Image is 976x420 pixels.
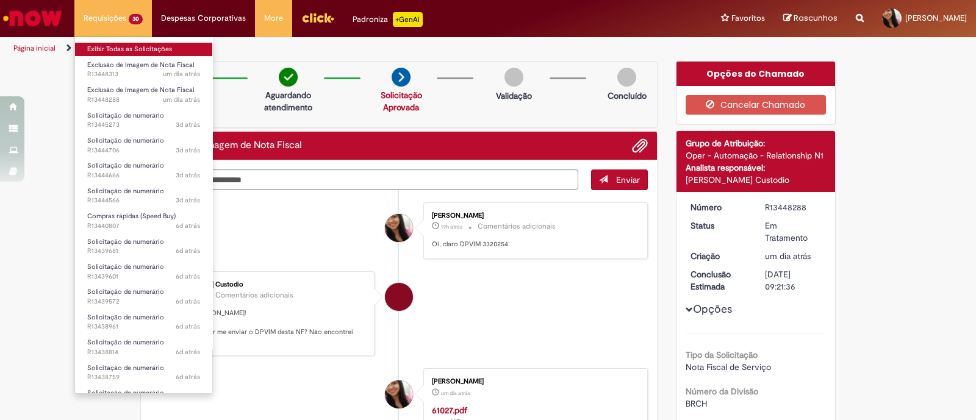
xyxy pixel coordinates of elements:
[259,89,318,113] p: Aguardando atendimento
[87,120,200,130] span: R13445273
[686,398,707,409] span: BRCH
[75,386,212,409] a: Aberto R13438714 : Solicitação de numerário
[87,347,200,357] span: R13438814
[176,171,200,180] time: 25/08/2025 14:38:51
[686,386,758,397] b: Número da Divisão
[75,235,212,258] a: Aberto R13439681 : Solicitação de numerário
[617,68,636,87] img: img-circle-grey.png
[87,313,164,322] span: Solicitação de numerário
[381,90,422,113] a: Solicitação Aprovada
[87,136,164,145] span: Solicitação de numerário
[87,187,164,196] span: Solicitação de numerário
[150,140,302,151] h2: Exclusão de Imagem de Nota Fiscal Histórico de tíquete
[432,378,635,385] div: [PERSON_NAME]
[87,85,194,94] span: Exclusão de Imagem de Nota Fiscal
[765,268,822,293] div: [DATE] 09:21:36
[163,95,200,104] time: 26/08/2025 13:17:37
[87,212,176,221] span: Compras rápidas (Speed Buy)
[432,405,467,416] a: 61027.pdf
[279,68,298,87] img: check-circle-green.png
[686,174,827,186] div: [PERSON_NAME] Custodio
[392,68,411,87] img: arrow-next.png
[161,12,246,24] span: Despesas Corporativas
[176,297,200,306] time: 22/08/2025 11:51:33
[632,138,648,154] button: Adicionar anexos
[765,250,822,262] div: 26/08/2025 13:17:35
[765,251,811,262] span: um dia atrás
[75,210,212,232] a: Aberto R13440807 : Compras rápidas (Speed Buy)
[676,62,836,86] div: Opções do Chamado
[215,290,293,301] small: Comentários adicionais
[176,171,200,180] span: 3d atrás
[765,251,811,262] time: 26/08/2025 13:17:35
[176,322,200,331] span: 6d atrás
[176,347,200,357] span: 6d atrás
[87,95,200,105] span: R13448288
[75,84,212,106] a: Aberto R13448288 : Exclusão de Imagem de Nota Fiscal
[75,43,212,56] a: Exibir Todas as Solicitações
[385,380,413,408] div: Amanda Silva Leles
[681,219,756,232] dt: Status
[129,14,143,24] span: 30
[176,221,200,230] span: 6d atrás
[731,12,765,24] span: Favoritos
[87,60,194,69] span: Exclusão de Imagem de Nota Fiscal
[681,268,756,293] dt: Conclusão Estimada
[87,69,200,79] span: R13448313
[616,174,640,185] span: Enviar
[794,12,838,24] span: Rascunhos
[176,120,200,129] span: 3d atrás
[74,37,213,394] ul: Requisições
[504,68,523,87] img: img-circle-grey.png
[163,95,200,104] span: um dia atrás
[75,59,212,81] a: Aberto R13448313 : Exclusão de Imagem de Nota Fiscal
[87,363,164,372] span: Solicitação de numerário
[13,43,56,53] a: Página inicial
[478,221,556,232] small: Comentários adicionais
[87,146,200,155] span: R13444706
[176,120,200,129] time: 25/08/2025 16:08:11
[87,196,200,205] span: R13444566
[264,12,283,24] span: More
[87,246,200,256] span: R13439681
[87,372,200,382] span: R13438759
[432,240,635,249] p: Oi, claro DPVIM 3320254
[176,372,200,382] span: 6d atrás
[87,338,164,347] span: Solicitação de numerário
[87,322,200,332] span: R13438961
[75,159,212,182] a: Aberto R13444666 : Solicitação de numerário
[75,185,212,207] a: Aberto R13444566 : Solicitação de numerário
[686,361,771,372] span: Nota Fiscal de Serviço
[681,201,756,213] dt: Número
[686,162,827,174] div: Analista responsável:
[75,285,212,308] a: Aberto R13439572 : Solicitação de numerário
[87,161,164,170] span: Solicitação de numerário
[87,237,164,246] span: Solicitação de numerário
[353,12,423,27] div: Padroniza
[686,349,758,360] b: Tipo da Solicitação
[87,111,164,120] span: Solicitação de numerário
[765,201,822,213] div: R13448288
[75,311,212,333] a: Aberto R13438961 : Solicitação de numerário
[87,262,164,271] span: Solicitação de numerário
[608,90,647,102] p: Concluído
[686,95,827,115] button: Cancelar Chamado
[87,388,164,397] span: Solicitação de numerário
[162,281,365,288] div: [PERSON_NAME] Custodio
[441,390,470,397] span: um dia atrás
[176,272,200,281] time: 22/08/2025 11:56:58
[385,283,413,311] div: Igor Alexandre Custodio
[75,361,212,384] a: Aberto R13438759 : Solicitação de numerário
[176,372,200,382] time: 22/08/2025 09:40:12
[75,134,212,157] a: Aberto R13444706 : Solicitação de numerário
[441,223,462,230] time: 26/08/2025 21:29:56
[176,246,200,255] span: 6d atrás
[75,336,212,358] a: Aberto R13438814 : Solicitação de numerário
[681,250,756,262] dt: Criação
[162,308,365,347] p: Boa tarde [PERSON_NAME]! Poderia por favor me enviar o DPVIM desta NF? Não encontrei pelo Nº da NF
[176,196,200,205] time: 25/08/2025 14:27:13
[176,246,200,255] time: 22/08/2025 12:14:11
[176,221,200,230] time: 22/08/2025 16:26:20
[87,221,200,231] span: R13440807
